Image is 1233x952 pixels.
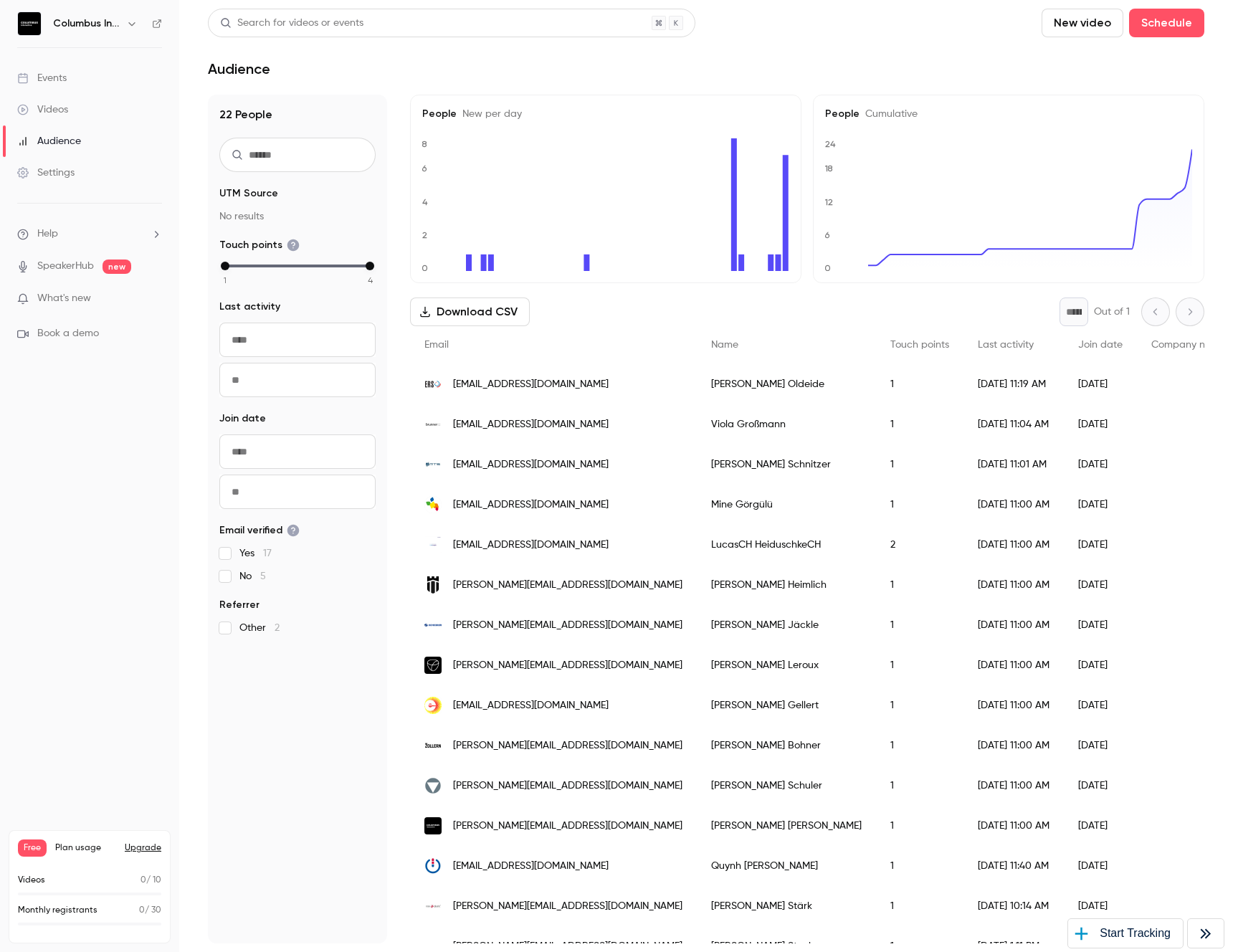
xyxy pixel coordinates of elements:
div: [DATE] 11:00 AM [963,806,1064,846]
div: [PERSON_NAME] Heimlich [697,565,876,605]
a: SpeakerHub [37,259,94,274]
span: UTM Source [219,186,278,201]
div: [PERSON_NAME] Schuler [697,766,876,806]
div: [DATE] 10:14 AM [963,886,1064,926]
span: [EMAIL_ADDRESS][DOMAIN_NAME] [453,698,609,713]
text: 6 [422,163,427,173]
div: [DATE] 11:19 AM [963,364,1064,404]
span: 2 [275,623,280,633]
span: [PERSON_NAME][EMAIL_ADDRESS][DOMAIN_NAME] [453,738,682,753]
span: Company name [1151,340,1226,350]
div: [DATE] [1064,565,1137,605]
span: Last activity [219,300,280,314]
img: mts-medical.com [424,456,442,473]
text: 0 [824,263,831,273]
img: perimeterprotection.de [424,576,442,594]
div: [DATE] 11:40 AM [963,846,1064,886]
span: [PERSON_NAME][EMAIL_ADDRESS][DOMAIN_NAME] [453,618,682,633]
text: 8 [422,139,427,149]
span: Referrer [219,598,260,612]
div: [PERSON_NAME] Oldeide [697,364,876,404]
img: rose-plastic.de [424,898,442,915]
div: Mine Görgülü [697,485,876,525]
input: From [219,434,376,469]
span: 4 [368,274,373,287]
span: new [103,260,131,274]
div: 1 [876,806,963,846]
p: Videos [18,874,45,887]
div: [DATE] [1064,485,1137,525]
span: [PERSON_NAME][EMAIL_ADDRESS][DOMAIN_NAME] [453,899,682,914]
h5: People [422,107,789,121]
span: Email [424,340,449,350]
span: New per day [457,109,522,119]
span: [EMAIL_ADDRESS][DOMAIN_NAME] [453,859,609,874]
span: No [239,569,266,584]
span: Other [239,621,280,635]
div: [DATE] 11:01 AM [963,444,1064,485]
img: lifocolor.de [424,496,442,513]
span: Email verified [219,523,300,538]
span: 0 [141,876,146,885]
div: [DATE] [1064,645,1137,685]
img: columbus.ag [424,536,442,553]
img: eltherm.com [424,697,442,714]
span: Plan usage [55,842,116,854]
p: / 10 [141,874,161,887]
div: Quynh [PERSON_NAME] [697,846,876,886]
div: [PERSON_NAME] Stärk [697,886,876,926]
div: [PERSON_NAME] Schnitzer [697,444,876,485]
div: [DATE] [1064,846,1137,886]
span: Join date [1078,340,1123,350]
div: [DATE] [1064,605,1137,645]
div: [DATE] 11:00 AM [963,685,1064,725]
div: [DATE] 11:00 AM [963,645,1064,685]
img: zollern.com [424,737,442,754]
button: New video [1042,9,1123,37]
div: [DATE] [1064,806,1137,846]
div: 1 [876,846,963,886]
h6: Columbus Interactive [53,16,120,31]
p: / 30 [139,904,161,917]
span: Help [37,227,58,242]
div: [DATE] [1064,444,1137,485]
div: [DATE] [1064,725,1137,766]
text: 6 [824,230,830,240]
div: 1 [876,685,963,725]
h5: People [825,107,1192,121]
div: [PERSON_NAME] Bohner [697,725,876,766]
div: [DATE] [1064,525,1137,565]
div: [DATE] 11:00 AM [963,725,1064,766]
div: [DATE] 11:00 AM [963,525,1064,565]
span: [EMAIL_ADDRESS][DOMAIN_NAME] [453,498,609,513]
div: [PERSON_NAME] Jäckle [697,605,876,645]
div: 1 [876,485,963,525]
text: 24 [825,139,836,149]
div: 1 [876,364,963,404]
span: Yes [239,546,272,561]
div: [DATE] [1064,886,1137,926]
text: 4 [422,197,428,207]
div: [DATE] [1064,766,1137,806]
h1: Audience [208,60,270,77]
img: lts-light.com [424,657,442,674]
div: [PERSON_NAME] Gellert [697,685,876,725]
button: Schedule [1129,9,1204,37]
div: 1 [876,605,963,645]
span: What's new [37,291,91,306]
div: 1 [876,645,963,685]
img: columbus-interactive.de [424,817,442,834]
input: To [219,475,376,509]
span: [EMAIL_ADDRESS][DOMAIN_NAME] [453,538,609,553]
span: Last activity [978,340,1034,350]
span: [PERSON_NAME][EMAIL_ADDRESS][DOMAIN_NAME] [453,779,682,794]
img: scheerer-logistik.de [424,624,442,627]
div: [DATE] 11:00 AM [963,605,1064,645]
input: From [219,323,376,357]
span: 17 [263,548,272,558]
input: To [219,363,376,397]
span: 1 [224,274,227,287]
text: 18 [824,163,833,173]
div: LucasCH HeiduschkeCH [697,525,876,565]
div: max [366,262,374,270]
